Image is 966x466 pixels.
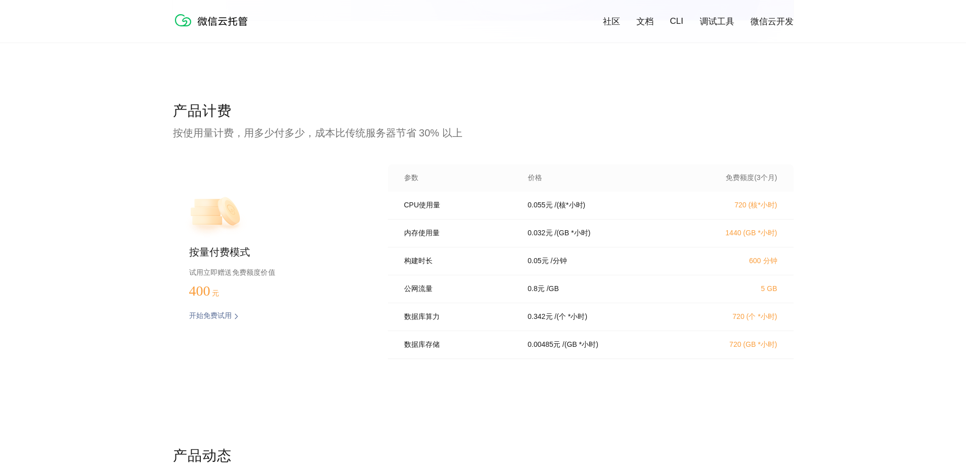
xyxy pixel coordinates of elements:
[189,283,240,299] p: 400
[603,16,620,27] a: 社区
[189,245,355,260] p: 按量付费模式
[212,290,219,297] span: 元
[547,284,559,294] p: / GB
[636,16,654,27] a: 文档
[688,312,777,321] p: 720 (个 *小时)
[555,312,588,321] p: / (个 *小时)
[750,16,794,27] a: 微信云开发
[551,257,567,266] p: / 分钟
[404,284,514,294] p: 公网流量
[404,340,514,349] p: 数据库存储
[528,284,545,294] p: 0.8 元
[189,266,355,279] p: 试用立即赠送免费额度价值
[173,101,794,122] p: 产品计费
[404,173,514,183] p: 参数
[404,312,514,321] p: 数据库算力
[688,173,777,183] p: 免费额度(3个月)
[528,257,549,266] p: 0.05 元
[562,340,598,349] p: / (GB *小时)
[528,229,553,238] p: 0.032 元
[404,257,514,266] p: 构建时长
[688,284,777,293] p: 5 GB
[528,340,561,349] p: 0.00485 元
[555,229,591,238] p: / (GB *小时)
[670,16,683,26] a: CLI
[688,229,777,238] p: 1440 (GB *小时)
[528,201,553,210] p: 0.055 元
[688,257,777,266] p: 600 分钟
[173,10,254,30] img: 微信云托管
[173,126,794,140] p: 按使用量计费，用多少付多少，成本比传统服务器节省 30% 以上
[404,201,514,210] p: CPU使用量
[528,173,542,183] p: 价格
[688,201,777,210] p: 720 (核*小时)
[688,340,777,349] p: 720 (GB *小时)
[404,229,514,238] p: 内存使用量
[555,201,586,210] p: / (核*小时)
[189,311,232,321] p: 开始免费试用
[528,312,553,321] p: 0.342 元
[173,23,254,32] a: 微信云托管
[700,16,734,27] a: 调试工具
